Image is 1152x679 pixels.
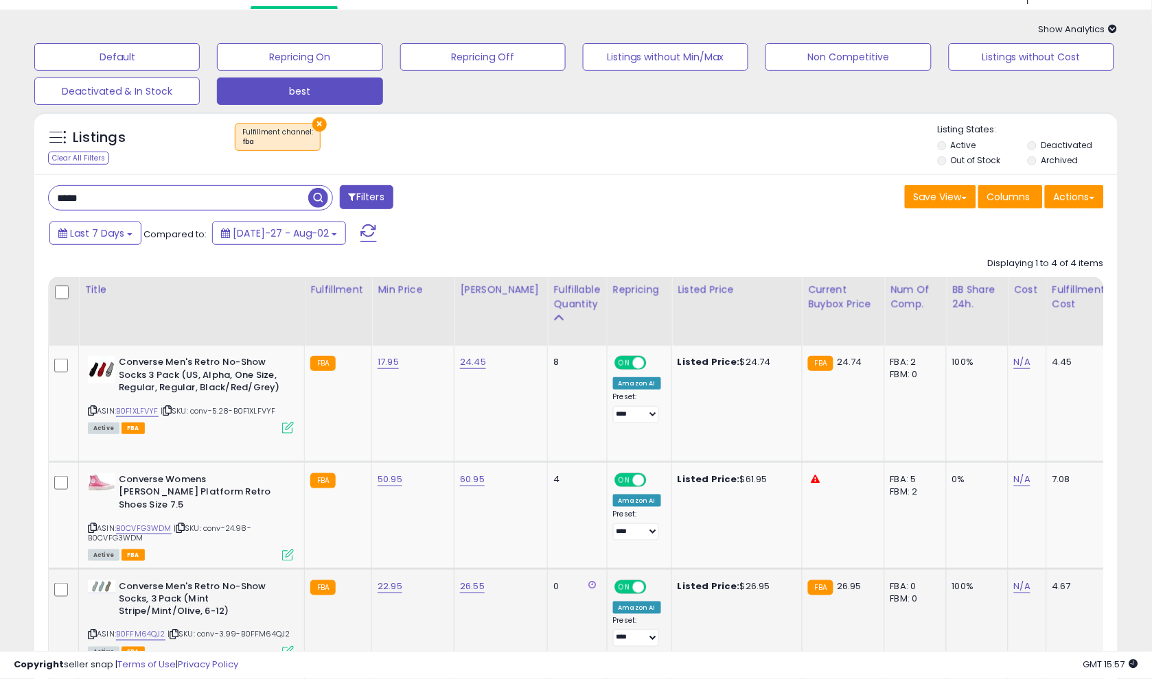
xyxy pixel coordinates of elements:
[553,356,596,368] div: 8
[952,356,998,368] div: 100%
[678,473,792,486] div: $61.95
[460,283,542,297] div: [PERSON_NAME]
[310,283,366,297] div: Fulfillment
[678,473,740,486] b: Listed Price:
[310,356,336,371] small: FBA
[168,629,290,640] span: | SKU: conv-3.99-B0FFM64QJ2
[890,283,941,311] div: Num of Comp.
[1052,356,1101,368] div: 4.45
[978,185,1043,209] button: Columns
[678,580,792,593] div: $26.95
[905,185,976,209] button: Save View
[1041,139,1093,151] label: Deactivated
[949,43,1114,71] button: Listings without Cost
[242,127,313,147] span: Fulfillment channel :
[808,283,879,311] div: Current Buybox Price
[460,473,485,486] a: 60.95
[88,356,115,383] img: 31TKYSPT4qL._SL40_.jpg
[143,228,207,241] span: Compared to:
[765,43,931,71] button: Non Competitive
[1014,355,1030,369] a: N/A
[217,78,382,105] button: best
[808,580,833,595] small: FBA
[116,523,172,534] a: B0CVFG3WDM
[88,422,119,434] span: All listings currently available for purchase on Amazon
[890,580,936,593] div: FBA: 0
[119,473,286,515] b: Converse Womens [PERSON_NAME] Platform Retro Shoes Size 7.5
[890,368,936,381] div: FBM: 0
[951,139,976,151] label: Active
[122,422,145,434] span: FBA
[613,601,661,614] div: Amazon AI
[14,658,64,671] strong: Copyright
[644,357,666,369] span: OFF
[310,473,336,488] small: FBA
[952,283,1002,311] div: BB Share 24h.
[233,226,329,240] span: [DATE]-27 - Aug-02
[678,356,792,368] div: $24.74
[88,473,294,560] div: ASIN:
[678,283,796,297] div: Listed Price
[378,580,402,593] a: 22.95
[217,43,382,71] button: Repricing On
[116,629,165,641] a: B0FFM64QJ2
[88,356,294,432] div: ASIN:
[837,580,862,593] span: 26.95
[1014,283,1041,297] div: Cost
[14,659,238,672] div: seller snap | |
[88,580,115,593] img: 21PVSN4cNKL._SL40_.jpg
[73,128,126,147] h5: Listings
[613,617,661,647] div: Preset:
[613,495,661,507] div: Amazon AI
[119,580,286,622] b: Converse Men's Retro No-Show Socks, 3 Pack (Mint Stripe/Mint/Olive, 6-12)
[808,356,833,371] small: FBA
[116,405,159,417] a: B0F1XLFVYF
[242,137,313,147] div: fba
[1014,580,1030,593] a: N/A
[951,154,1001,166] label: Out of Stock
[117,658,176,671] a: Terms of Use
[952,473,998,486] div: 0%
[1014,473,1030,486] a: N/A
[890,473,936,486] div: FBA: 5
[616,581,633,593] span: ON
[616,357,633,369] span: ON
[616,475,633,486] span: ON
[49,222,141,245] button: Last 7 Days
[553,283,601,311] div: Fulfillable Quantity
[613,377,661,390] div: Amazon AI
[212,222,346,245] button: [DATE]-27 - Aug-02
[678,580,740,593] b: Listed Price:
[890,486,936,498] div: FBM: 2
[644,581,666,593] span: OFF
[70,226,124,240] span: Last 7 Days
[88,473,115,491] img: 31PAJLYCkwL._SL40_.jpg
[1041,154,1079,166] label: Archived
[378,283,448,297] div: Min Price
[938,123,1118,136] p: Listing States:
[1052,283,1105,311] div: Fulfillment Cost
[460,580,485,593] a: 26.55
[119,356,286,398] b: Converse Men's Retro No-Show Socks 3 Pack (US, Alpha, One Size, Regular, Regular, Black/Red/Grey)
[1083,658,1138,671] span: 2025-08-10 15:57 GMT
[460,355,486,369] a: 24.45
[890,593,936,605] div: FBM: 0
[644,475,666,486] span: OFF
[613,392,661,423] div: Preset:
[312,117,327,132] button: ×
[378,355,399,369] a: 17.95
[890,356,936,368] div: FBA: 2
[400,43,566,71] button: Repricing Off
[84,283,299,297] div: Title
[310,580,336,595] small: FBA
[1052,580,1101,593] div: 4.67
[553,580,596,593] div: 0
[987,190,1030,204] span: Columns
[613,283,666,297] div: Repricing
[34,43,200,71] button: Default
[1052,473,1101,486] div: 7.08
[1045,185,1104,209] button: Actions
[88,549,119,561] span: All listings currently available for purchase on Amazon
[88,523,251,543] span: | SKU: conv-24.98-B0CVFG3WDM
[553,473,596,486] div: 4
